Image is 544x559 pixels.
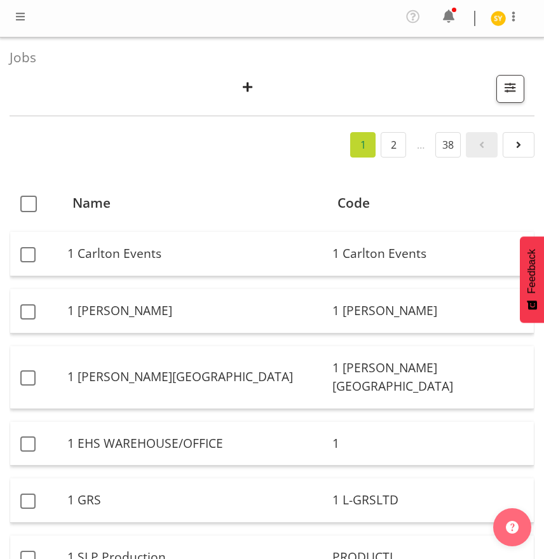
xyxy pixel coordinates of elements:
td: 1 GRS [62,478,327,523]
a: 38 [435,132,461,158]
img: help-xxl-2.png [506,521,519,534]
td: 1 [327,422,534,466]
span: Name [72,193,111,213]
td: 1 Carlton Events [62,232,327,276]
td: 1 [PERSON_NAME][GEOGRAPHIC_DATA] [62,346,327,409]
button: Create New Job [235,75,261,103]
button: Feedback - Show survey [520,236,544,323]
td: 1 [PERSON_NAME] [327,289,534,333]
span: Code [337,193,370,213]
td: 1 [PERSON_NAME] [62,289,327,333]
td: 1 [PERSON_NAME][GEOGRAPHIC_DATA] [327,346,534,409]
a: 2 [381,132,406,158]
h4: Jobs [10,50,524,65]
td: 1 L-GRSLTD [327,478,534,523]
td: 1 EHS WAREHOUSE/OFFICE [62,422,327,466]
button: Filter Jobs [496,75,524,103]
td: 1 Carlton Events [327,232,534,276]
span: Feedback [526,249,538,293]
img: seon-young-belding8911.jpg [491,11,506,26]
